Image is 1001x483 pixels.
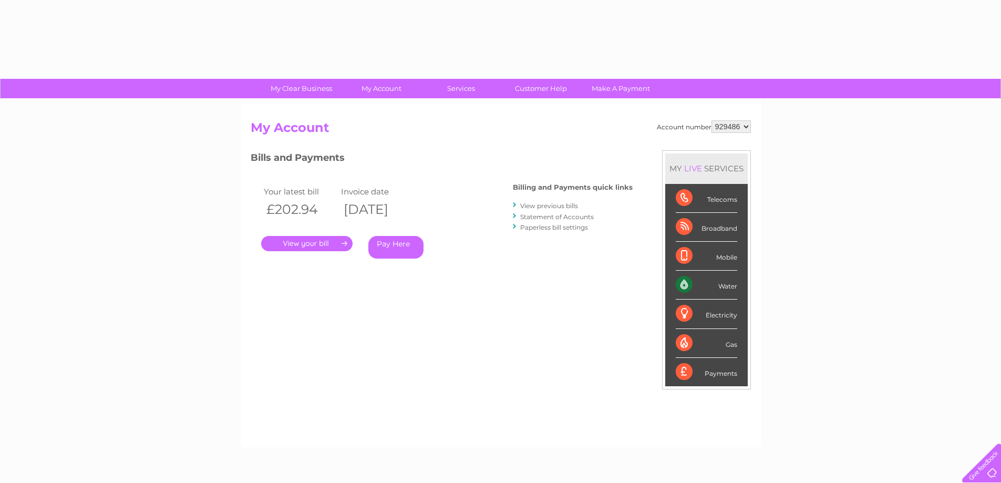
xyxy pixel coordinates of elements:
a: Statement of Accounts [520,213,594,221]
h4: Billing and Payments quick links [513,183,633,191]
div: LIVE [682,163,704,173]
h3: Bills and Payments [251,150,633,169]
a: Pay Here [368,236,424,259]
div: Payments [676,358,737,386]
div: MY SERVICES [665,153,748,183]
td: Invoice date [338,184,416,199]
a: Paperless bill settings [520,223,588,231]
a: Services [418,79,504,98]
a: My Account [338,79,425,98]
a: Customer Help [498,79,584,98]
th: [DATE] [338,199,416,220]
a: Make A Payment [577,79,664,98]
div: Account number [657,120,751,133]
h2: My Account [251,120,751,140]
a: . [261,236,353,251]
td: Your latest bill [261,184,339,199]
div: Broadband [676,213,737,242]
div: Mobile [676,242,737,271]
th: £202.94 [261,199,339,220]
div: Electricity [676,300,737,328]
a: View previous bills [520,202,578,210]
div: Telecoms [676,184,737,213]
div: Water [676,271,737,300]
a: My Clear Business [258,79,345,98]
div: Gas [676,329,737,358]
